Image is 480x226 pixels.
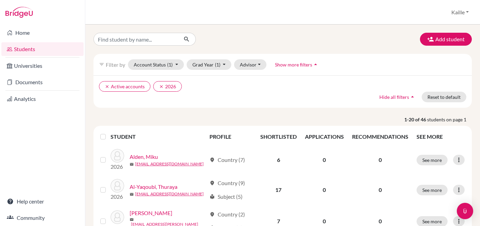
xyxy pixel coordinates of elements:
[352,217,408,225] p: 0
[215,62,220,67] span: (1)
[111,210,124,224] img: Asebedo, Amira
[159,84,164,89] i: clear
[111,129,205,145] th: STUDENT
[301,145,348,175] td: 0
[374,92,422,102] button: Hide all filtersarrow_drop_up
[301,129,348,145] th: APPLICATIONS
[209,156,245,164] div: Country (7)
[412,129,469,145] th: SEE MORE
[209,210,245,219] div: Country (2)
[417,155,448,165] button: See more
[209,179,245,187] div: Country (9)
[417,185,448,195] button: See more
[256,175,301,205] td: 17
[99,81,150,92] button: clearActive accounts
[420,33,472,46] button: Add student
[209,212,215,217] span: location_on
[1,75,84,89] a: Documents
[209,193,243,201] div: Subject (5)
[1,195,84,208] a: Help center
[111,193,124,201] p: 2026
[130,162,134,166] span: mail
[422,92,466,102] button: Reset to default
[128,59,184,70] button: Account Status(1)
[1,42,84,56] a: Students
[275,62,312,67] span: Show more filters
[269,59,325,70] button: Show more filtersarrow_drop_up
[352,186,408,194] p: 0
[312,61,319,68] i: arrow_drop_up
[234,59,266,70] button: Advisor
[256,145,301,175] td: 6
[209,194,215,199] span: local_library
[99,62,104,67] i: filter_list
[379,94,409,100] span: Hide all filters
[457,203,473,219] div: Open Intercom Messenger
[1,211,84,225] a: Community
[111,179,124,193] img: Al-Yaqoubi, Thuraya
[301,175,348,205] td: 0
[106,61,125,68] span: Filter by
[93,33,178,46] input: Find student by name...
[404,116,427,123] strong: 1-20 of 46
[427,116,472,123] span: students on page 1
[209,180,215,186] span: location_on
[187,59,232,70] button: Grad Year(1)
[130,183,177,191] a: Al-Yaqoubi, Thuraya
[1,59,84,73] a: Universities
[135,191,204,197] a: [EMAIL_ADDRESS][DOMAIN_NAME]
[105,84,110,89] i: clear
[153,81,182,92] button: clear2026
[130,192,134,196] span: mail
[130,217,134,222] span: mail
[111,163,124,171] p: 2026
[111,149,124,163] img: Alden, Miku
[209,157,215,163] span: location_on
[409,93,416,100] i: arrow_drop_up
[256,129,301,145] th: SHORTLISTED
[205,129,256,145] th: PROFILE
[130,153,158,161] a: Alden, Miku
[130,209,172,217] a: [PERSON_NAME]
[1,26,84,40] a: Home
[352,156,408,164] p: 0
[1,92,84,106] a: Analytics
[5,7,33,18] img: Bridge-U
[448,6,472,19] button: Kaille
[167,62,173,67] span: (1)
[348,129,412,145] th: RECOMMENDATIONS
[135,161,204,167] a: [EMAIL_ADDRESS][DOMAIN_NAME]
